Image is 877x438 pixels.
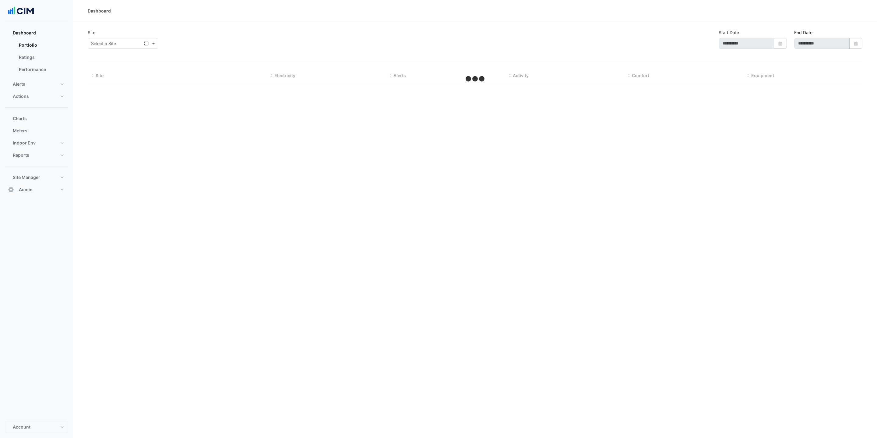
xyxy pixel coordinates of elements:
span: Account [13,424,30,430]
button: Actions [5,90,68,102]
div: Dashboard [88,8,111,14]
button: Admin [5,183,68,196]
span: Alerts [13,81,25,87]
span: Meters [13,128,27,134]
app-icon: Admin [8,187,14,193]
span: Site [96,73,104,78]
button: Reports [5,149,68,161]
label: Site [88,29,95,36]
label: Start Date [719,29,739,36]
a: Performance [14,63,68,76]
button: Alerts [5,78,68,90]
a: Ratings [14,51,68,63]
button: Charts [5,112,68,125]
button: Dashboard [5,27,68,39]
button: Meters [5,125,68,137]
img: Company Logo [7,5,35,17]
span: Comfort [632,73,649,78]
span: Activity [513,73,529,78]
a: Portfolio [14,39,68,51]
label: End Date [794,29,812,36]
span: Admin [19,187,33,193]
span: Alerts [393,73,406,78]
span: Actions [13,93,29,99]
span: Equipment [751,73,774,78]
div: Dashboard [5,39,68,78]
span: Indoor Env [13,140,36,146]
span: Electricity [274,73,295,78]
span: Dashboard [13,30,36,36]
button: Account [5,421,68,433]
button: Site Manager [5,171,68,183]
span: Site Manager [13,174,40,180]
span: Reports [13,152,29,158]
button: Indoor Env [5,137,68,149]
span: Charts [13,116,27,122]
